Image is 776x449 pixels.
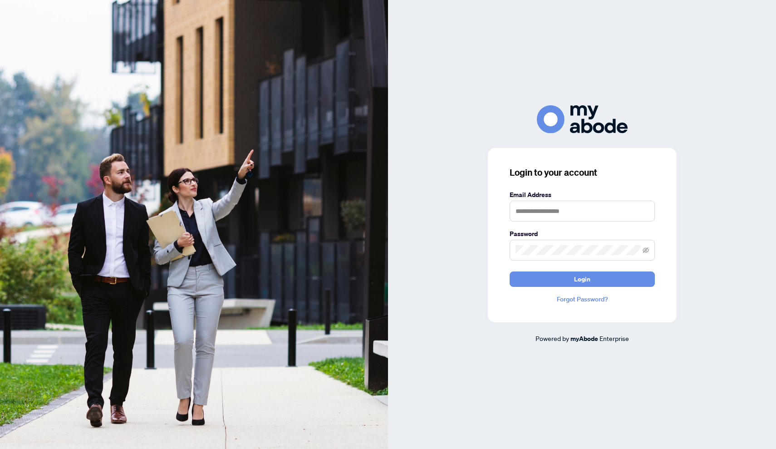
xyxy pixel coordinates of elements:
[510,294,655,304] a: Forgot Password?
[643,247,649,253] span: eye-invisible
[510,166,655,179] h3: Login to your account
[510,229,655,239] label: Password
[574,272,590,286] span: Login
[510,190,655,200] label: Email Address
[537,105,628,133] img: ma-logo
[535,334,569,342] span: Powered by
[510,271,655,287] button: Login
[570,334,598,344] a: myAbode
[599,334,629,342] span: Enterprise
